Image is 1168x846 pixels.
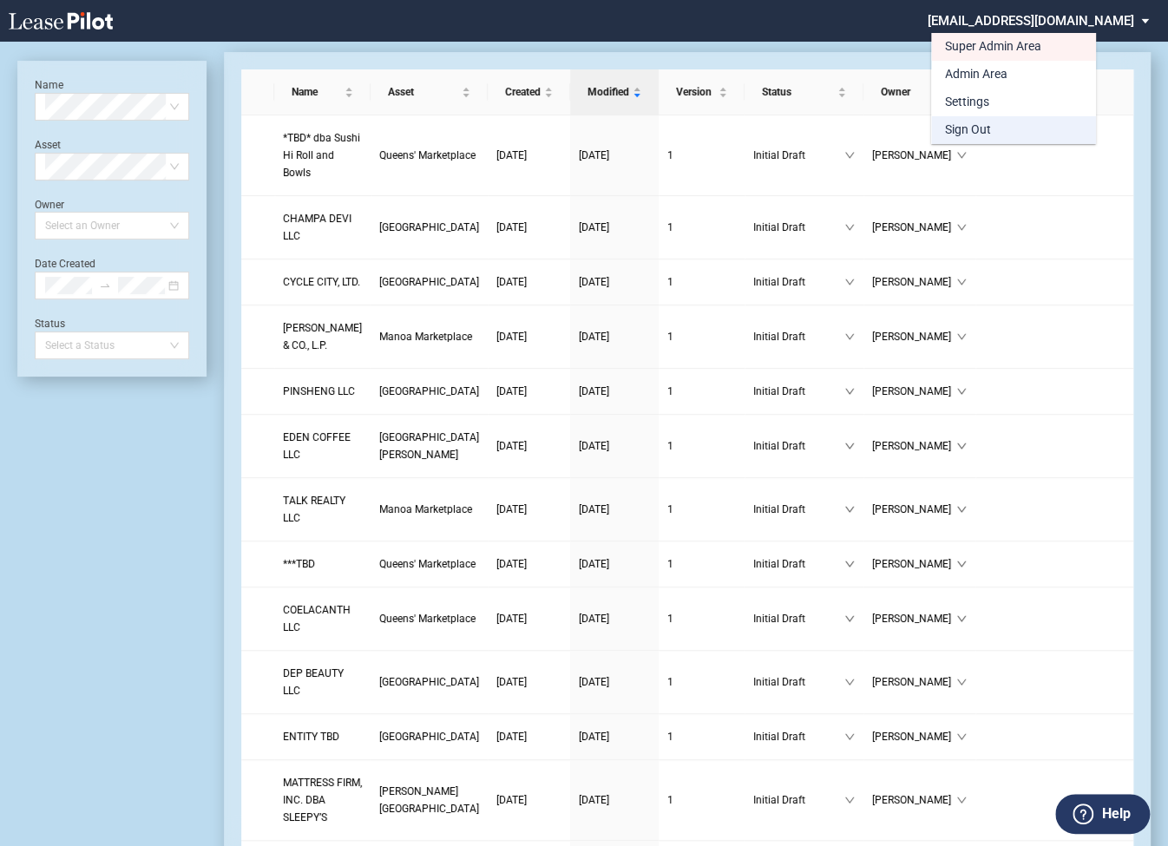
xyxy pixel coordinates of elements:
[1101,803,1130,825] label: Help
[945,38,1041,56] div: Super Admin Area
[945,94,989,111] div: Settings
[1055,794,1150,834] button: Help
[945,121,991,139] div: Sign Out
[945,66,1007,83] div: Admin Area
